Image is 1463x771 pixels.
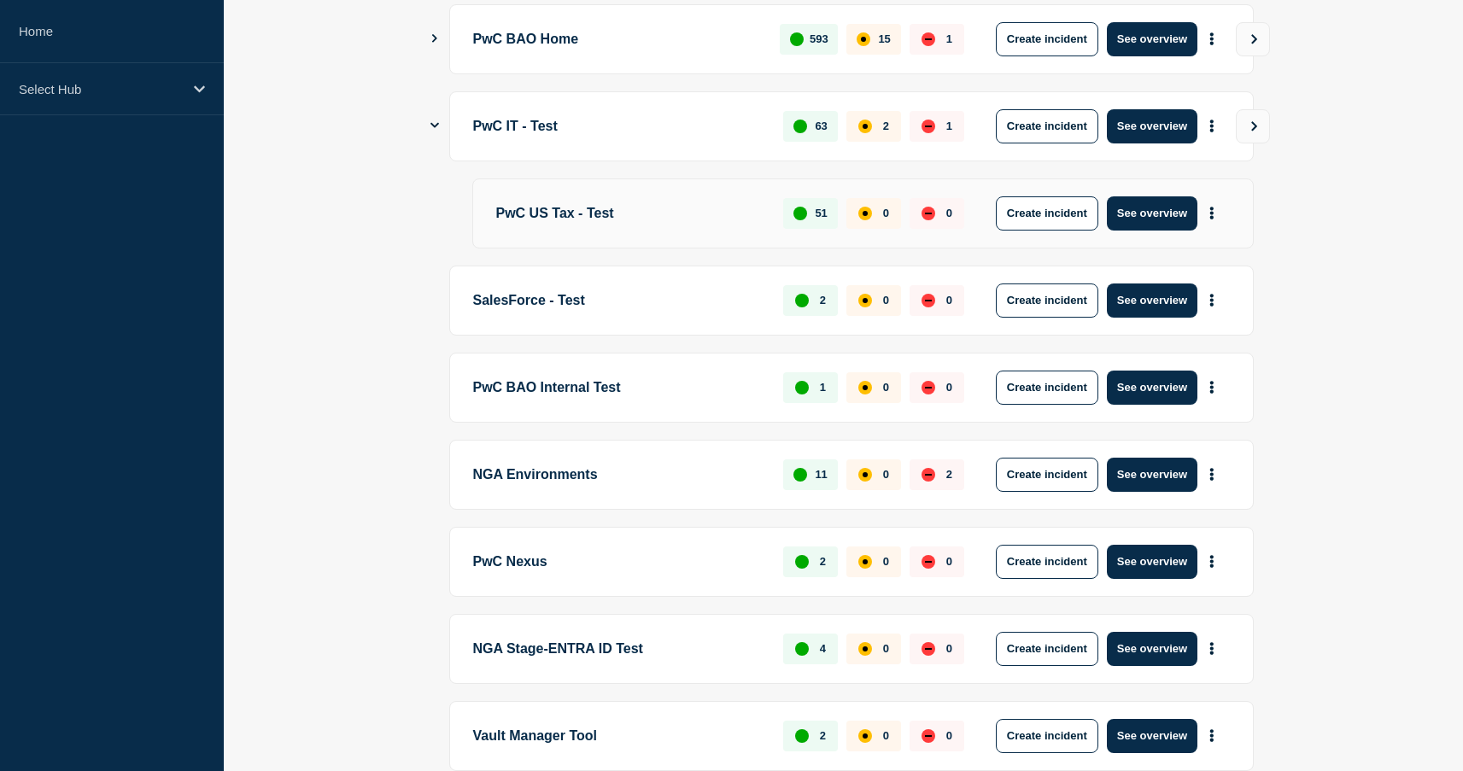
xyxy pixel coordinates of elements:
[878,32,890,45] p: 15
[815,120,827,132] p: 63
[1107,109,1197,143] button: See overview
[946,642,952,655] p: 0
[1107,545,1197,579] button: See overview
[1107,22,1197,56] button: See overview
[883,555,889,568] p: 0
[922,120,935,133] div: down
[996,545,1098,579] button: Create incident
[1201,546,1223,577] button: More actions
[473,371,764,405] p: PwC BAO Internal Test
[1201,284,1223,316] button: More actions
[946,120,952,132] p: 1
[795,642,809,656] div: up
[1201,110,1223,142] button: More actions
[946,294,952,307] p: 0
[883,468,889,481] p: 0
[946,555,952,568] p: 0
[996,22,1098,56] button: Create incident
[858,207,872,220] div: affected
[820,642,826,655] p: 4
[922,729,935,743] div: down
[1236,109,1270,143] button: View
[810,32,828,45] p: 593
[820,294,826,307] p: 2
[996,632,1098,666] button: Create incident
[473,719,764,753] p: Vault Manager Tool
[1201,371,1223,403] button: More actions
[922,294,935,307] div: down
[1107,458,1197,492] button: See overview
[996,109,1098,143] button: Create incident
[996,283,1098,318] button: Create incident
[473,458,764,492] p: NGA Environments
[922,555,935,569] div: down
[883,207,889,219] p: 0
[883,294,889,307] p: 0
[1236,22,1270,56] button: View
[795,381,809,394] div: up
[793,207,807,220] div: up
[946,729,952,742] p: 0
[1107,196,1197,231] button: See overview
[922,32,935,46] div: down
[430,32,439,45] button: Show Connected Hubs
[795,294,809,307] div: up
[1201,197,1223,229] button: More actions
[820,381,826,394] p: 1
[922,207,935,220] div: down
[815,468,827,481] p: 11
[1201,720,1223,751] button: More actions
[883,729,889,742] p: 0
[1107,371,1197,405] button: See overview
[858,381,872,394] div: affected
[1201,633,1223,664] button: More actions
[473,545,764,579] p: PwC Nexus
[473,283,764,318] p: SalesForce - Test
[19,82,183,96] p: Select Hub
[795,555,809,569] div: up
[820,555,826,568] p: 2
[858,120,872,133] div: affected
[858,642,872,656] div: affected
[996,719,1098,753] button: Create incident
[820,729,826,742] p: 2
[1107,283,1197,318] button: See overview
[793,120,807,133] div: up
[883,120,889,132] p: 2
[922,381,935,394] div: down
[946,381,952,394] p: 0
[790,32,804,46] div: up
[473,632,764,666] p: NGA Stage-ENTRA ID Test
[430,120,439,132] button: Show Connected Hubs
[1107,632,1197,666] button: See overview
[922,642,935,656] div: down
[922,468,935,482] div: down
[473,22,761,56] p: PwC BAO Home
[795,729,809,743] div: up
[473,109,764,143] p: PwC IT - Test
[815,207,827,219] p: 51
[946,32,952,45] p: 1
[858,294,872,307] div: affected
[858,468,872,482] div: affected
[793,468,807,482] div: up
[857,32,870,46] div: affected
[996,458,1098,492] button: Create incident
[883,381,889,394] p: 0
[996,196,1098,231] button: Create incident
[1201,23,1223,55] button: More actions
[946,468,952,481] p: 2
[996,371,1098,405] button: Create incident
[858,555,872,569] div: affected
[496,196,764,231] p: PwC US Tax - Test
[883,642,889,655] p: 0
[858,729,872,743] div: affected
[1107,719,1197,753] button: See overview
[946,207,952,219] p: 0
[1201,459,1223,490] button: More actions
